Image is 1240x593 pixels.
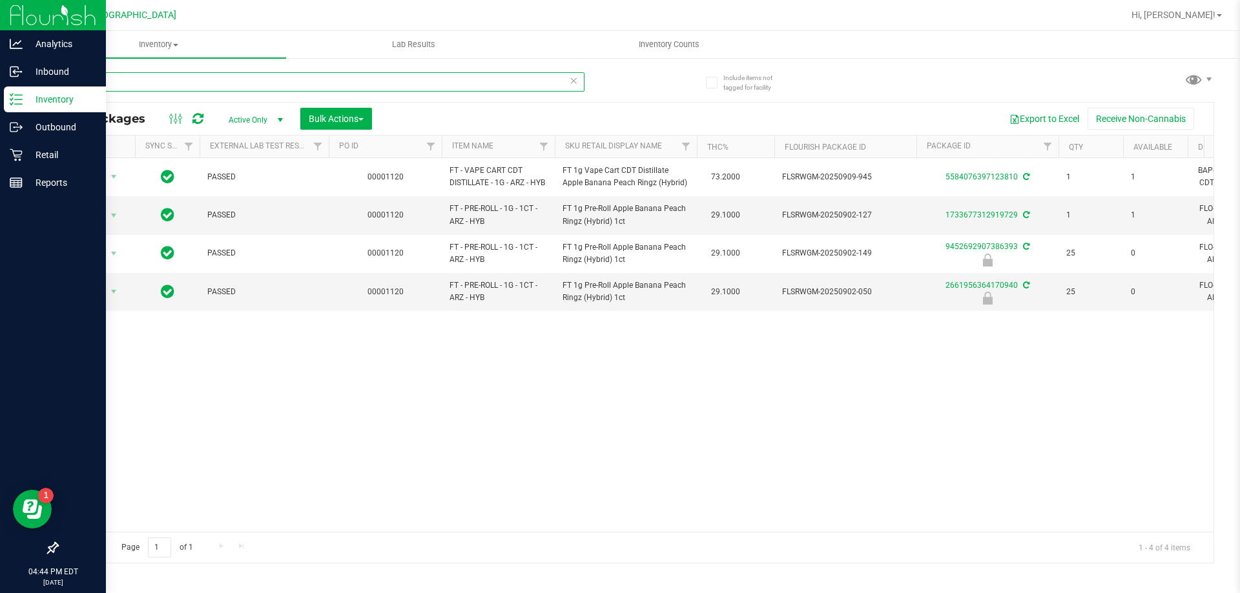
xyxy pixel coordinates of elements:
[782,171,909,183] span: FLSRWGM-20250909-945
[67,112,158,126] span: All Packages
[1133,143,1172,152] a: Available
[705,168,747,186] span: 73.2000
[914,254,1060,266] div: Administrative Hold
[927,141,971,150] a: Package ID
[106,206,122,225] span: select
[782,286,909,298] span: FLSRWGM-20250902-050
[148,538,171,558] input: 1
[367,248,404,257] a: 00001120
[207,209,321,221] span: PASSED
[1066,171,1115,183] span: 1
[13,490,52,528] iframe: Resource center
[621,39,717,50] span: Inventory Counts
[161,206,174,224] span: In Sync
[420,136,442,157] a: Filter
[23,92,100,107] p: Inventory
[782,209,909,221] span: FLSRWGM-20250902-127
[565,141,662,150] a: Sku Retail Display Name
[88,10,176,21] span: [GEOGRAPHIC_DATA]
[563,165,689,189] span: FT 1g Vape Cart CDT Distillate Apple Banana Peach Ringz (Hybrid)
[563,279,689,304] span: FT 1g Pre-Roll Apple Banana Peach Ringz (Hybrid) 1ct
[945,281,1018,290] a: 2661956364170940
[533,136,555,157] a: Filter
[178,136,200,157] a: Filter
[300,108,372,130] button: Bulk Actions
[38,488,54,503] iframe: Resource center unread badge
[945,172,1018,181] a: 5584076397123810
[375,39,453,50] span: Lab Results
[23,119,100,135] p: Outbound
[914,292,1060,305] div: Administrative Hold
[145,141,195,150] a: Sync Status
[541,31,796,58] a: Inventory Counts
[10,37,23,50] inline-svg: Analytics
[1021,242,1029,251] span: Sync from Compliance System
[945,210,1018,219] a: 1733677312919729
[449,203,547,227] span: FT - PRE-ROLL - 1G - 1CT - ARZ - HYB
[106,168,122,186] span: select
[1131,10,1215,20] span: Hi, [PERSON_NAME]!
[307,136,329,157] a: Filter
[1131,247,1180,259] span: 0
[1021,281,1029,290] span: Sync from Compliance System
[723,73,788,92] span: Include items not tagged for facility
[705,283,747,301] span: 29.1000
[563,203,689,227] span: FT 1g Pre-Roll Apple Banana Peach Ringz (Hybrid) 1ct
[23,36,100,52] p: Analytics
[31,31,286,58] a: Inventory
[23,147,100,163] p: Retail
[1069,143,1083,152] a: Qty
[23,64,100,79] p: Inbound
[106,245,122,263] span: select
[110,538,203,558] span: Page of 1
[785,143,866,152] a: Flourish Package ID
[676,136,697,157] a: Filter
[207,247,321,259] span: PASSED
[6,566,100,578] p: 04:44 PM EDT
[452,141,493,150] a: Item Name
[161,168,174,186] span: In Sync
[367,287,404,296] a: 00001120
[339,141,358,150] a: PO ID
[705,206,747,225] span: 29.1000
[449,165,547,189] span: FT - VAPE CART CDT DISTILLATE - 1G - ARZ - HYB
[286,31,541,58] a: Lab Results
[31,39,286,50] span: Inventory
[1001,108,1088,130] button: Export to Excel
[945,242,1018,251] a: 9452692907386393
[309,114,364,124] span: Bulk Actions
[10,93,23,106] inline-svg: Inventory
[10,121,23,134] inline-svg: Outbound
[10,176,23,189] inline-svg: Reports
[707,143,728,152] a: THC%
[1131,209,1180,221] span: 1
[1021,172,1029,181] span: Sync from Compliance System
[210,141,311,150] a: External Lab Test Result
[6,578,100,587] p: [DATE]
[1088,108,1194,130] button: Receive Non-Cannabis
[10,148,23,161] inline-svg: Retail
[161,244,174,262] span: In Sync
[1066,247,1115,259] span: 25
[705,244,747,263] span: 29.1000
[23,175,100,190] p: Reports
[161,283,174,301] span: In Sync
[367,172,404,181] a: 00001120
[207,286,321,298] span: PASSED
[106,283,122,301] span: select
[367,210,404,219] a: 00001120
[57,72,584,92] input: Search Package ID, Item Name, SKU, Lot or Part Number...
[1021,210,1029,219] span: Sync from Compliance System
[1128,538,1201,557] span: 1 - 4 of 4 items
[10,65,23,78] inline-svg: Inbound
[449,279,547,304] span: FT - PRE-ROLL - 1G - 1CT - ARZ - HYB
[563,241,689,266] span: FT 1g Pre-Roll Apple Banana Peach Ringz (Hybrid) 1ct
[1131,286,1180,298] span: 0
[1066,286,1115,298] span: 25
[449,241,547,266] span: FT - PRE-ROLL - 1G - 1CT - ARZ - HYB
[207,171,321,183] span: PASSED
[1037,136,1059,157] a: Filter
[569,72,578,89] span: Clear
[782,247,909,259] span: FLSRWGM-20250902-149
